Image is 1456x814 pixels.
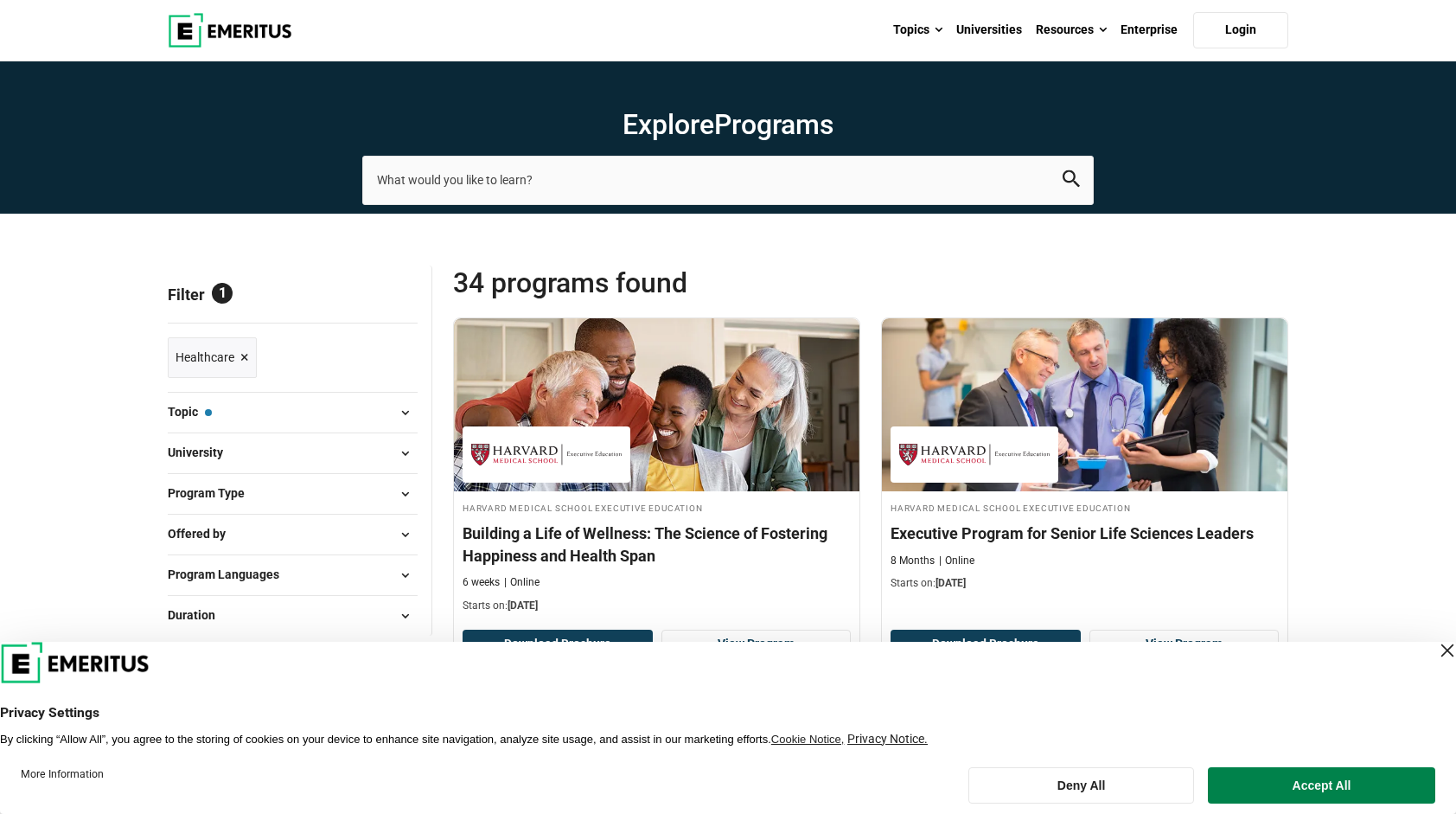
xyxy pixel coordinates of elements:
span: Program Type [168,484,259,503]
a: Login [1193,12,1288,48]
a: Healthcare × [168,337,257,378]
img: Executive Program for Senior Life Sciences Leaders | Online Healthcare Course [882,318,1287,491]
h4: Executive Program for Senior Life Sciences Leaders [891,522,1279,544]
img: Harvard Medical School Executive Education [471,435,622,474]
p: Filter [168,266,418,323]
span: Programs [714,108,833,141]
p: Starts on: [891,576,1279,591]
h1: Explore [362,107,1094,142]
span: 1 [212,283,233,304]
p: Online [939,554,974,568]
span: Healthcare [176,348,234,367]
input: search-page [362,156,1094,204]
button: Topic [168,400,418,426]
p: 6 weeks [463,575,500,590]
button: Offered by [168,522,418,548]
p: 8 Months [891,554,935,568]
button: search [1063,170,1080,190]
span: 34 Programs found [453,266,871,300]
p: Online [504,575,540,590]
span: Offered by [168,524,239,543]
h4: Harvard Medical School Executive Education [891,500,1279,515]
button: Download Brochure [463,630,653,659]
span: [DATE] [508,599,538,612]
span: × [240,345,249,370]
span: [DATE] [936,577,966,589]
span: Duration [168,606,229,625]
img: Building a Life of Wellness: The Science of Fostering Happiness and Health Span | Online Healthca... [454,318,859,491]
h4: Building a Life of Wellness: The Science of Fostering Happiness and Health Span [463,522,851,566]
button: Duration [168,603,418,629]
a: search [1063,175,1080,191]
img: Harvard Medical School Executive Education [899,435,1050,474]
p: Starts on: [463,599,851,613]
a: Reset all [364,285,418,308]
button: Program Languages [168,562,418,588]
button: University [168,440,418,466]
span: Program Languages [168,565,293,584]
h4: Harvard Medical School Executive Education [463,500,851,515]
a: View Program [1089,630,1280,659]
a: View Program [661,630,852,659]
button: Program Type [168,481,418,507]
span: Topic [168,402,212,421]
span: University [168,443,237,462]
a: Healthcare Course by Harvard Medical School Executive Education - November 6, 2025 Harvard Medica... [454,318,859,622]
a: Healthcare Course by Harvard Medical School Executive Education - November 20, 2025 Harvard Medic... [882,318,1287,600]
button: Download Brochure [891,630,1081,659]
